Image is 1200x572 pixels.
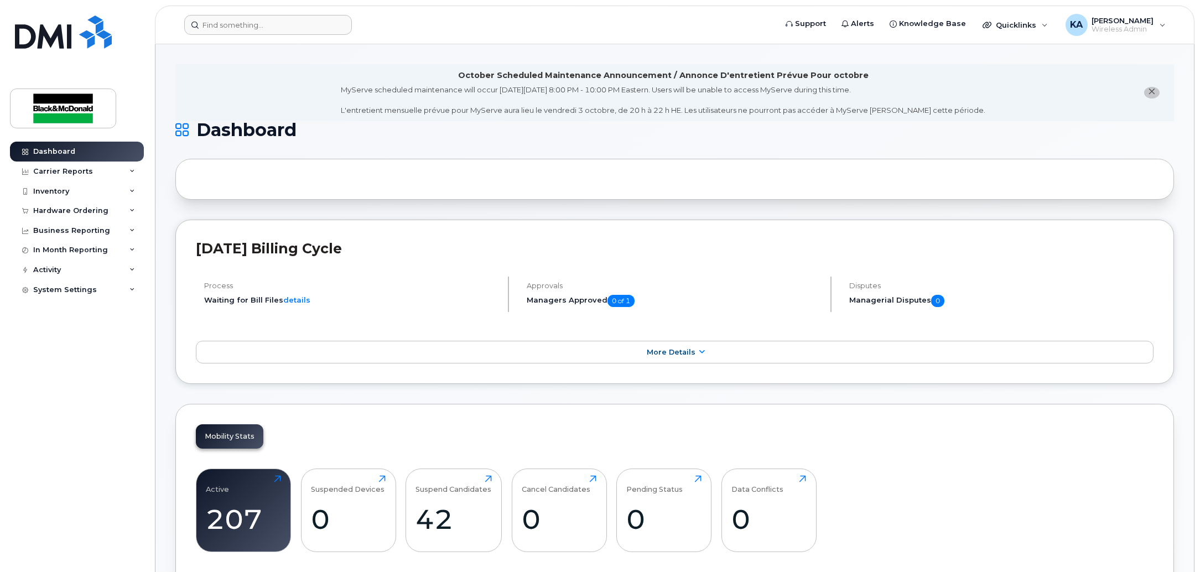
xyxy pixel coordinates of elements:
div: Suspend Candidates [416,475,492,493]
div: Active [206,475,230,493]
a: Suspended Devices0 [311,475,386,546]
a: Cancel Candidates0 [522,475,596,546]
h5: Managerial Disputes [849,295,1154,307]
h4: Approvals [527,282,821,290]
button: close notification [1144,87,1160,98]
h4: Disputes [849,282,1154,290]
div: MyServe scheduled maintenance will occur [DATE][DATE] 8:00 PM - 10:00 PM Eastern. Users will be u... [341,85,986,116]
a: Active207 [206,475,281,546]
span: 0 of 1 [607,295,635,307]
div: Data Conflicts [731,475,783,493]
h5: Managers Approved [527,295,821,307]
div: Suspended Devices [311,475,385,493]
span: More Details [647,348,695,356]
div: 0 [731,503,806,535]
div: October Scheduled Maintenance Announcement / Annonce D'entretient Prévue Pour octobre [458,70,869,81]
div: 0 [311,503,386,535]
div: 207 [206,503,281,535]
li: Waiting for Bill Files [204,295,498,305]
a: details [283,295,310,304]
a: Suspend Candidates42 [416,475,492,546]
a: Pending Status0 [627,475,702,546]
div: 42 [416,503,492,535]
div: 0 [522,503,596,535]
h4: Process [204,282,498,290]
div: 0 [627,503,702,535]
a: Data Conflicts0 [731,475,806,546]
h2: [DATE] Billing Cycle [196,240,1154,257]
div: Pending Status [627,475,683,493]
div: Cancel Candidates [522,475,590,493]
span: Dashboard [196,122,297,138]
span: 0 [931,295,944,307]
